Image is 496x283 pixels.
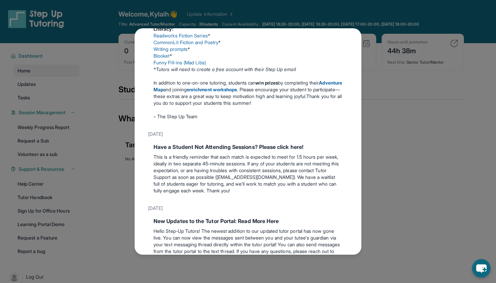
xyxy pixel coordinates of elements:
p: In addition to one-on-one tutoring, students can by completing their and joining . Please encoura... [154,80,342,106]
a: Writing prompts [154,46,188,52]
strong: Literacy: [154,26,173,32]
em: *Tutors will need to create a free account with their Step Up email [154,66,296,72]
button: chat-button [472,259,491,278]
div: [DATE] [148,128,348,140]
a: Funny Fill-ins (Mad Libs) [154,60,206,65]
div: New Updates to the Tutor Portal: Read More Here [154,217,342,225]
p: This is a friendly reminder that each match is expected to meet for 1.5 hours per week, ideally i... [154,154,342,194]
strong: win prizes [255,80,278,86]
div: [DATE] [148,202,348,214]
div: Have a Student Not Attending Sessions? Please click here! [154,143,342,151]
a: Blooket [154,53,170,59]
a: enrichment workshops [187,87,237,92]
p: Hello Step-Up Tutors! The newest addition to our updated tutor portal has now gone live. You can ... [154,228,342,261]
a: Readworks Fiction Series [154,33,208,38]
a: CommonLit Fiction and Poetry [154,39,218,45]
p: – The Step Up Team [154,113,342,120]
